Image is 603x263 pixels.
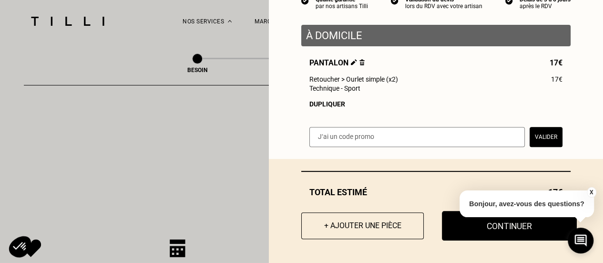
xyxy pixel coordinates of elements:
[460,190,594,217] p: Bonjour, avez-vous des questions?
[306,30,566,42] p: À domicile
[586,187,596,198] button: X
[405,3,482,10] div: lors du RDV avec votre artisan
[309,58,365,67] span: Pantalon
[309,127,525,147] input: J‘ai un code promo
[301,187,571,197] div: Total estimé
[442,211,577,241] button: Continuer
[550,58,562,67] span: 17€
[309,84,360,92] span: Technique - Sport
[309,100,562,108] div: Dupliquer
[316,3,368,10] div: par nos artisans Tilli
[351,59,357,65] img: Éditer
[301,212,424,239] button: + Ajouter une pièce
[309,75,398,83] span: Retoucher > Ourlet simple (x2)
[530,127,562,147] button: Valider
[359,59,365,65] img: Supprimer
[520,3,571,10] div: après le RDV
[551,75,562,83] span: 17€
